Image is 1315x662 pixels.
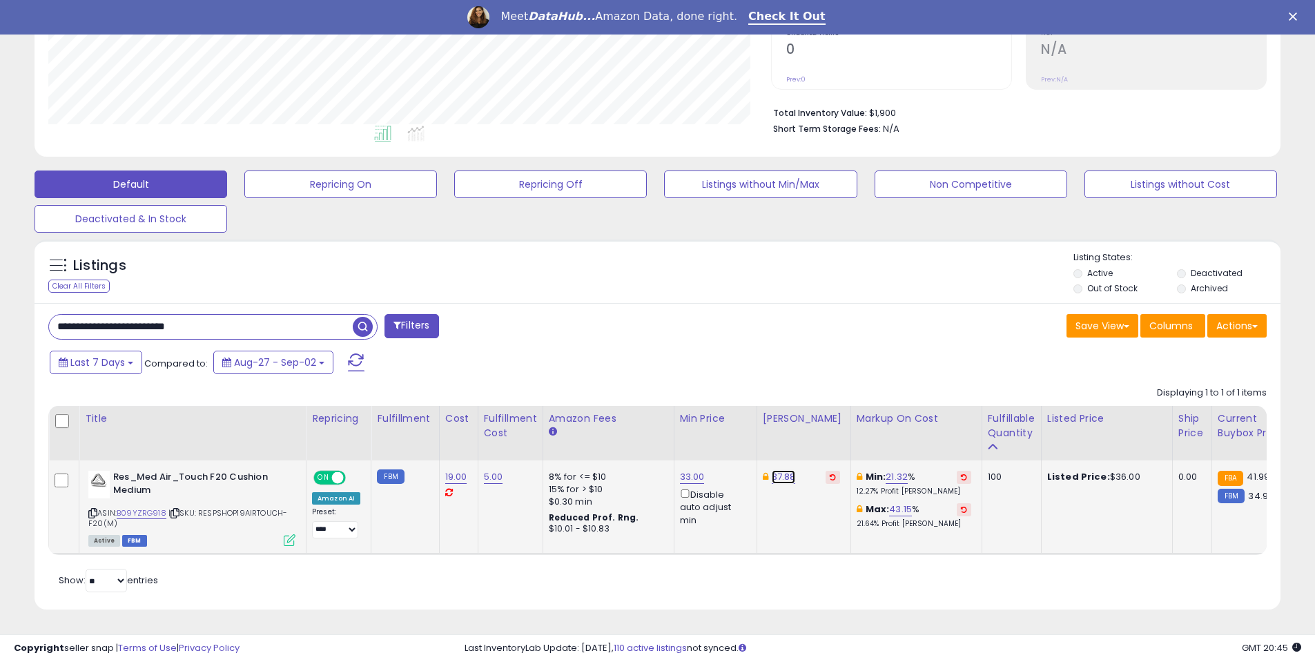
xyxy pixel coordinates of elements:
a: 110 active listings [614,641,687,654]
a: 19.00 [445,470,467,484]
b: Res_Med Air_Touch F20 Cushion Medium [113,471,281,500]
small: Prev: N/A [1041,75,1068,84]
button: Deactivated & In Stock [35,205,227,233]
div: 15% for > $10 [549,483,663,496]
li: $1,900 [773,104,1256,120]
div: Title [85,411,300,426]
button: Default [35,171,227,198]
button: Aug-27 - Sep-02 [213,351,333,374]
div: Repricing [312,411,365,426]
a: 37.88 [772,470,796,484]
label: Active [1087,267,1113,279]
strong: Copyright [14,641,64,654]
button: Columns [1140,314,1205,338]
img: 31L+9wr3iRL._SL40_.jpg [88,471,110,498]
label: Archived [1191,282,1228,294]
button: Non Competitive [875,171,1067,198]
div: Cost [445,411,472,426]
div: $36.00 [1047,471,1162,483]
button: Repricing On [244,171,437,198]
div: Preset: [312,507,360,538]
div: seller snap | | [14,642,240,655]
div: Markup on Cost [857,411,976,426]
div: 8% for <= $10 [549,471,663,483]
small: FBA [1218,471,1243,486]
button: Save View [1066,314,1138,338]
div: Displaying 1 to 1 of 1 items [1157,387,1267,400]
span: Show: entries [59,574,158,587]
div: Listed Price [1047,411,1167,426]
small: Amazon Fees. [549,426,557,438]
i: Revert to store-level Max Markup [961,506,967,513]
small: FBM [377,469,404,484]
span: FBM [122,535,147,547]
i: DataHub... [528,10,595,23]
i: This overrides the store level min markup for this listing [857,472,862,481]
span: OFF [344,472,366,484]
button: Last 7 Days [50,351,142,374]
i: This overrides the store level max markup for this listing [857,505,862,514]
label: Out of Stock [1087,282,1138,294]
p: 21.64% Profit [PERSON_NAME] [857,519,971,529]
a: 43.15 [889,503,912,516]
a: 21.32 [886,470,908,484]
b: Reduced Prof. Rng. [549,512,639,523]
div: Min Price [680,411,751,426]
span: Ordered Items [786,30,1011,37]
span: Last 7 Days [70,356,125,369]
span: ROI [1041,30,1266,37]
a: Check It Out [748,10,826,25]
div: Fulfillable Quantity [988,411,1035,440]
a: Privacy Policy [179,641,240,654]
h5: Listings [73,256,126,275]
div: Ship Price [1178,411,1206,440]
h2: N/A [1041,41,1266,60]
div: Current Buybox Price [1218,411,1289,440]
a: Terms of Use [118,641,177,654]
span: 2025-09-10 20:45 GMT [1242,641,1301,654]
button: Actions [1207,314,1267,338]
button: Filters [384,314,438,338]
div: $10.01 - $10.83 [549,523,663,535]
b: Listed Price: [1047,470,1110,483]
b: Max: [866,503,890,516]
th: The percentage added to the cost of goods (COGS) that forms the calculator for Min & Max prices. [850,406,982,460]
span: 41.99 [1247,470,1269,483]
button: Listings without Min/Max [664,171,857,198]
a: 5.00 [484,470,503,484]
img: Profile image for Georgie [467,6,489,28]
span: N/A [883,122,899,135]
div: % [857,503,971,529]
b: Total Inventory Value: [773,107,867,119]
p: 12.27% Profit [PERSON_NAME] [857,487,971,496]
a: B09YZRG918 [117,507,166,519]
div: [PERSON_NAME] [763,411,845,426]
div: Amazon AI [312,492,360,505]
p: Listing States: [1073,251,1280,264]
span: Compared to: [144,357,208,370]
h2: 0 [786,41,1011,60]
div: Last InventoryLab Update: [DATE], not synced. [465,642,1301,655]
a: 33.00 [680,470,705,484]
span: Aug-27 - Sep-02 [234,356,316,369]
div: % [857,471,971,496]
div: $0.30 min [549,496,663,508]
div: Amazon Fees [549,411,668,426]
div: Fulfillment [377,411,433,426]
div: Clear All Filters [48,280,110,293]
b: Min: [866,470,886,483]
span: 34.99 [1248,489,1274,503]
i: Revert to store-level Min Markup [961,474,967,480]
span: All listings currently available for purchase on Amazon [88,535,120,547]
button: Repricing Off [454,171,647,198]
small: Prev: 0 [786,75,806,84]
div: ASIN: [88,471,295,545]
div: Close [1289,12,1303,21]
div: Disable auto adjust min [680,487,746,527]
div: Meet Amazon Data, done right. [500,10,737,23]
div: 100 [988,471,1031,483]
button: Listings without Cost [1084,171,1277,198]
div: 0.00 [1178,471,1201,483]
div: Fulfillment Cost [484,411,537,440]
b: Short Term Storage Fees: [773,123,881,135]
